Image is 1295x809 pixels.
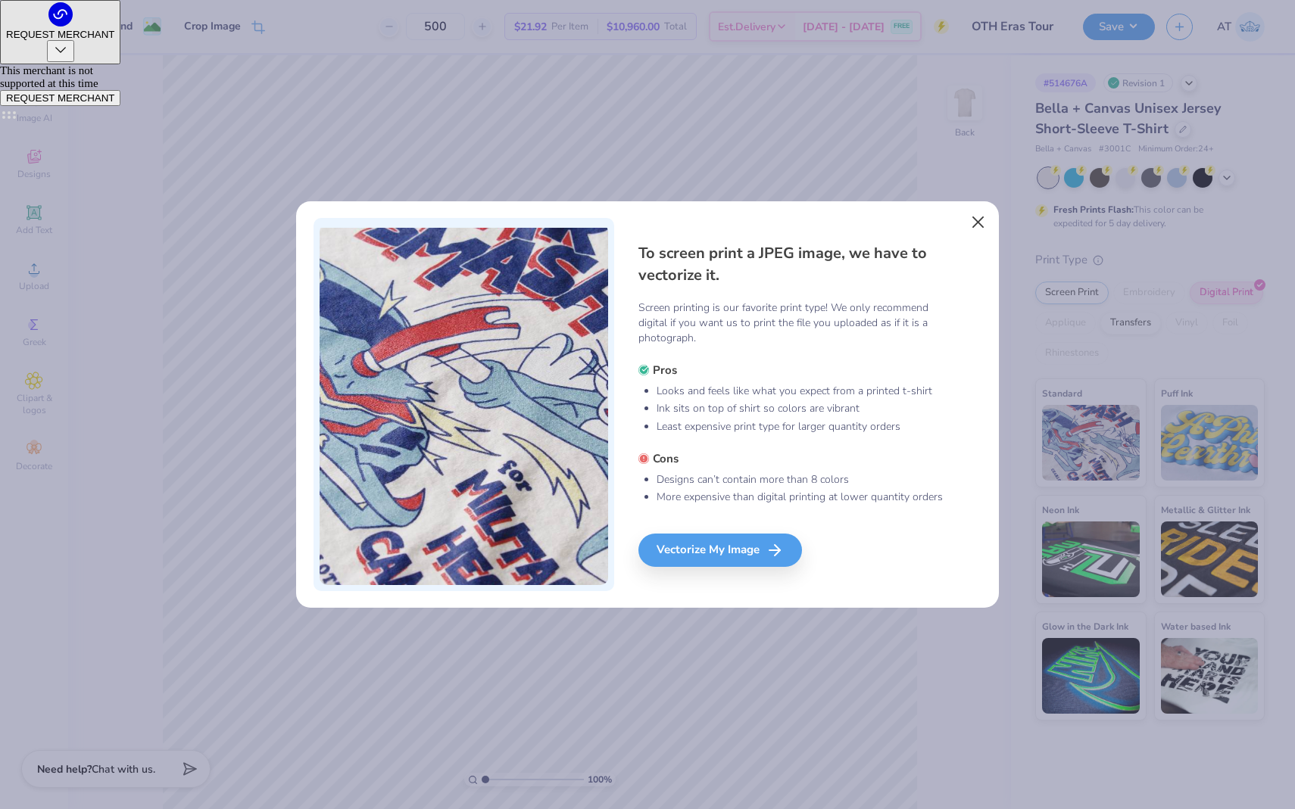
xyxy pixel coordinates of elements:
li: More expensive than digital printing at lower quantity orders [657,490,944,505]
li: Looks and feels like what you expect from a printed t-shirt [657,384,944,399]
h5: Cons [638,451,944,466]
button: Close [964,207,993,236]
p: Screen printing is our favorite print type! We only recommend digital if you want us to print the... [638,300,944,346]
li: Designs can’t contain more than 8 colors [657,472,944,487]
li: Ink sits on top of shirt so colors are vibrant [657,401,944,416]
h5: Pros [638,362,944,378]
li: Least expensive print type for larger quantity orders [657,419,944,434]
h4: To screen print a JPEG image, we have to vectorize it. [638,242,944,287]
div: Vectorize My Image [638,534,802,567]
